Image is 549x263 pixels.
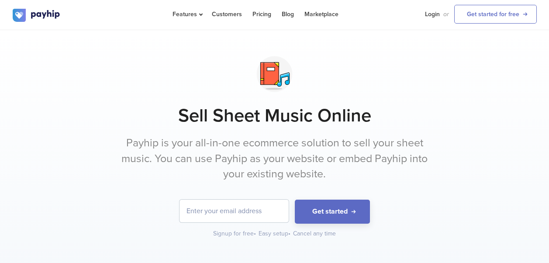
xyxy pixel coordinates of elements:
[252,52,297,96] img: svg+xml;utf8,%3Csvg%20viewBox%3D%220%200%20100%20100%22%20xmlns%3D%22http%3A%2F%2Fwww.w3.org%2F20...
[293,229,336,238] div: Cancel any time
[13,9,61,22] img: logo.svg
[180,200,289,222] input: Enter your email address
[259,229,291,238] div: Easy setup
[173,10,201,18] span: Features
[111,135,439,182] p: Payhip is your all-in-one ecommerce solution to sell your sheet music. You can use Payhip as your...
[13,105,537,127] h1: Sell Sheet Music Online
[213,229,257,238] div: Signup for free
[454,5,537,24] a: Get started for free
[295,200,370,224] button: Get started
[254,230,256,237] span: •
[288,230,290,237] span: •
